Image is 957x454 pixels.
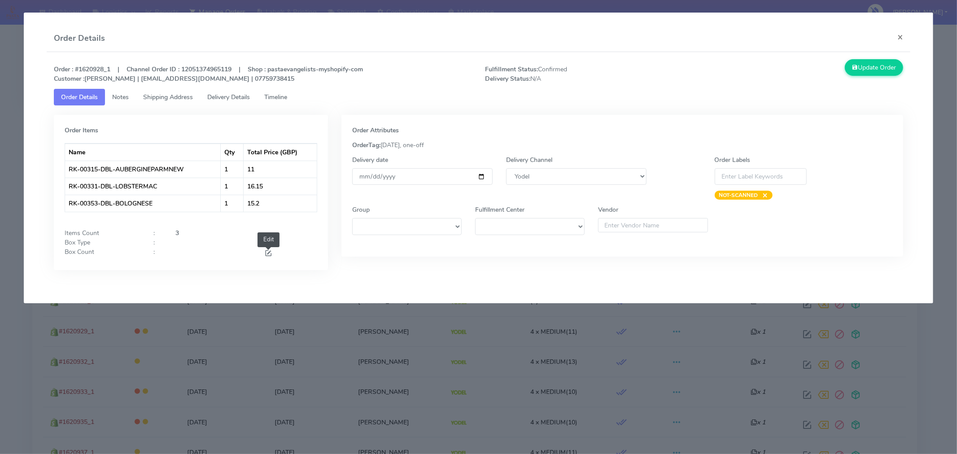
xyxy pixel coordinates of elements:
td: RK-00315-DBL-AUBERGINEPARMNEW [65,161,221,178]
label: Order Labels [715,155,751,165]
div: : [147,228,169,238]
td: RK-00353-DBL-BOLOGNESE [65,195,221,212]
strong: Delivery Status: [485,74,530,83]
label: Fulfillment Center [475,205,524,214]
label: Delivery date [352,155,388,165]
div: : [147,247,169,259]
span: Delivery Details [207,93,250,101]
h4: Order Details [54,32,105,44]
th: Total Price (GBP) [244,144,317,161]
span: Shipping Address [143,93,193,101]
div: Box Count [58,247,147,259]
strong: Fulfillment Status: [485,65,538,74]
div: [DATE], one-off [345,140,899,150]
span: Confirmed N/A [478,65,694,83]
th: Name [65,144,221,161]
strong: Order Attributes [352,126,399,135]
td: 1 [221,178,244,195]
button: Update Order [845,59,903,76]
td: 16.15 [244,178,317,195]
strong: NOT-SCANNED [719,192,758,199]
input: Enter Vendor Name [598,218,708,232]
span: × [758,191,768,200]
span: Order Details [61,93,98,101]
div: : [147,238,169,247]
button: Close [890,25,910,49]
th: Qty [221,144,244,161]
td: 15.2 [244,195,317,212]
span: Timeline [264,93,287,101]
input: Enter Label Keywords [715,168,807,185]
strong: Customer : [54,74,84,83]
label: Vendor [598,205,618,214]
div: Box Type [58,238,147,247]
td: 1 [221,161,244,178]
strong: 3 [175,229,179,237]
label: Group [352,205,370,214]
label: Delivery Channel [506,155,552,165]
ul: Tabs [54,89,903,105]
td: 11 [244,161,317,178]
span: Notes [112,93,129,101]
strong: Order : #1620928_1 | Channel Order ID : 12051374965119 | Shop : pastaevangelists-myshopify-com [P... [54,65,363,83]
td: 1 [221,195,244,212]
td: RK-00331-DBL-LOBSTERMAC [65,178,221,195]
strong: OrderTag: [352,141,380,149]
strong: Order Items [65,126,98,135]
div: Items Count [58,228,147,238]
